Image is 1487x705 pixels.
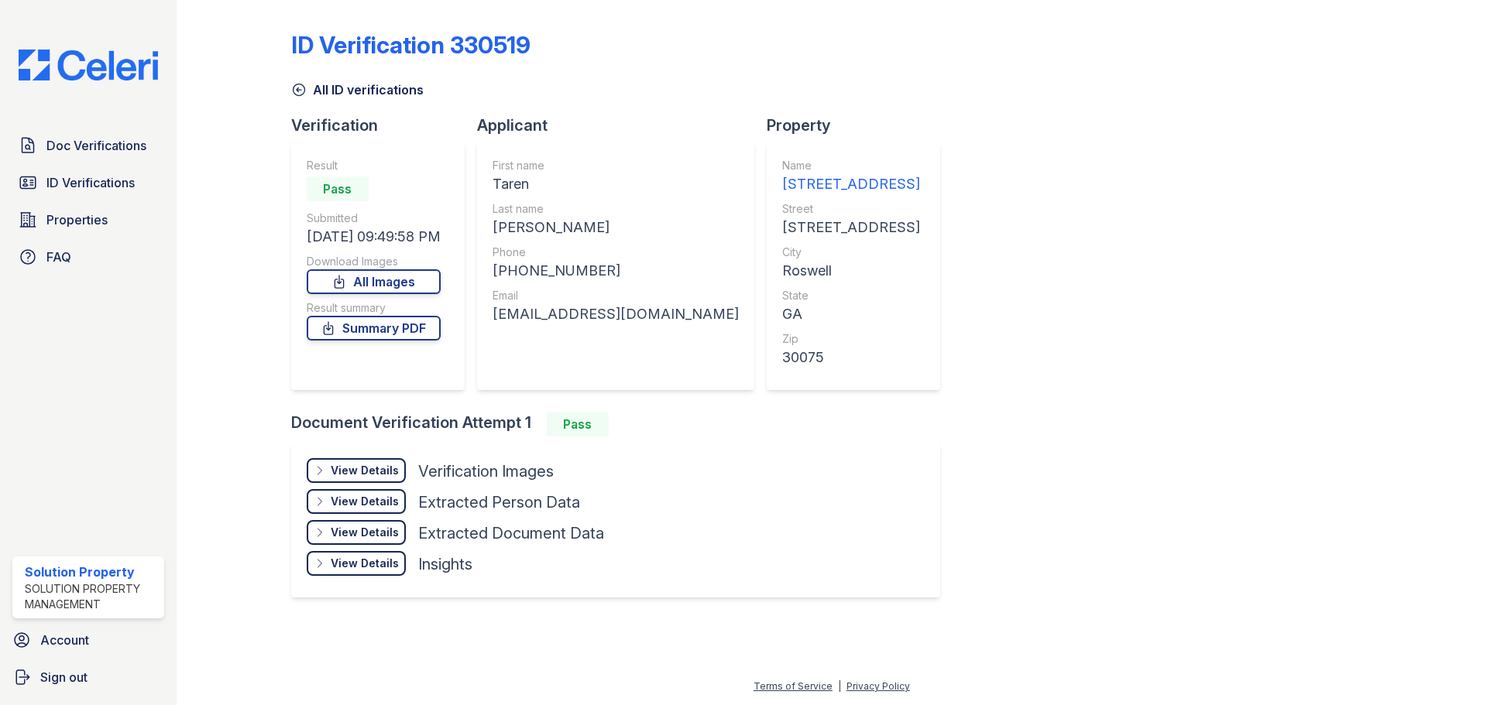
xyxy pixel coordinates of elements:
div: [STREET_ADDRESS] [782,217,920,238]
div: Submitted [307,210,441,226]
div: Verification Images [418,460,554,482]
div: [DATE] 09:49:58 PM [307,226,441,248]
span: FAQ [46,248,71,266]
a: Name [STREET_ADDRESS] [782,158,920,195]
div: Result [307,158,441,173]
a: ID Verifications [12,167,164,198]
div: View Details [331,463,399,478]
div: Verification [291,115,477,136]
div: | [838,680,841,692]
div: Solution Property [25,563,158,581]
span: Properties [46,210,108,229]
div: Zip [782,331,920,347]
div: View Details [331,525,399,540]
a: FAQ [12,241,164,272]
div: Name [782,158,920,173]
div: [STREET_ADDRESS] [782,173,920,195]
div: Last name [493,201,739,217]
div: 30075 [782,347,920,368]
div: Email [493,288,739,303]
img: CE_Logo_Blue-a8612792a0a2168367f1c8372b55b34899dd931a85d93a1a3d3e32e68fde9ad4.png [6,50,170,80]
a: Account [6,625,170,655]
a: Doc Verifications [12,130,164,161]
div: Applicant [477,115,767,136]
div: State [782,288,920,303]
div: Property [767,115,953,136]
div: Download Images [307,254,441,269]
span: Doc Verifications [46,136,146,155]
a: Terms of Service [754,680,833,692]
a: Summary PDF [307,316,441,341]
div: Street [782,201,920,217]
div: City [782,245,920,260]
div: Extracted Person Data [418,491,580,513]
a: Properties [12,204,164,235]
div: Extracted Document Data [418,522,604,544]
div: Document Verification Attempt 1 [291,412,953,436]
div: Roswell [782,260,920,282]
div: Insights [418,553,472,575]
div: [PHONE_NUMBER] [493,260,739,282]
div: View Details [331,556,399,571]
div: First name [493,158,739,173]
div: ID Verification 330519 [291,31,531,59]
div: Result summary [307,300,441,316]
div: Pass [307,176,369,201]
div: GA [782,303,920,325]
span: Account [40,631,89,649]
div: Solution Property Management [25,581,158,612]
a: All ID verifications [291,80,424,99]
span: Sign out [40,668,88,686]
a: All Images [307,269,441,294]
div: [PERSON_NAME] [493,217,739,238]
div: Pass [547,412,609,436]
div: View Details [331,494,399,509]
span: ID Verifications [46,173,135,192]
div: Taren [493,173,739,195]
div: [EMAIL_ADDRESS][DOMAIN_NAME] [493,303,739,325]
a: Sign out [6,662,170,693]
div: Phone [493,245,739,260]
a: Privacy Policy [847,680,910,692]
